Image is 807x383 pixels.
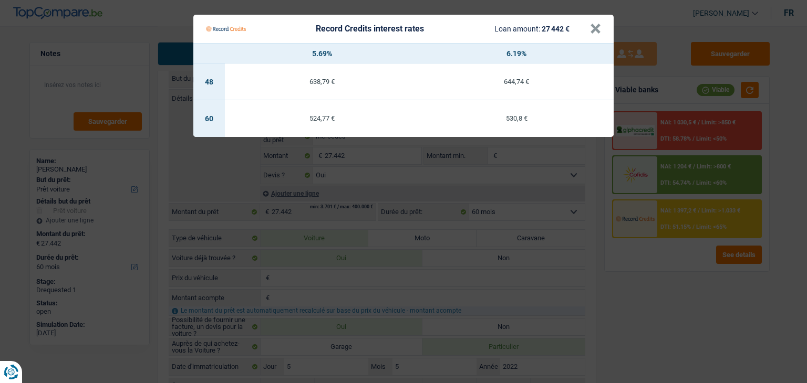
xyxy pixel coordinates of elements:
span: Loan amount: [494,25,540,33]
div: 638,79 € [225,78,419,85]
img: Record Credits [206,19,246,39]
div: 530,8 € [419,115,614,122]
div: Record Credits interest rates [316,25,424,33]
th: 6.19% [419,44,614,63]
td: 48 [193,63,225,100]
button: × [590,24,601,34]
span: 27 442 € [542,25,570,33]
div: 524,77 € [225,115,419,122]
td: 60 [193,100,225,137]
div: 644,74 € [419,78,614,85]
th: 5.69% [225,44,419,63]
